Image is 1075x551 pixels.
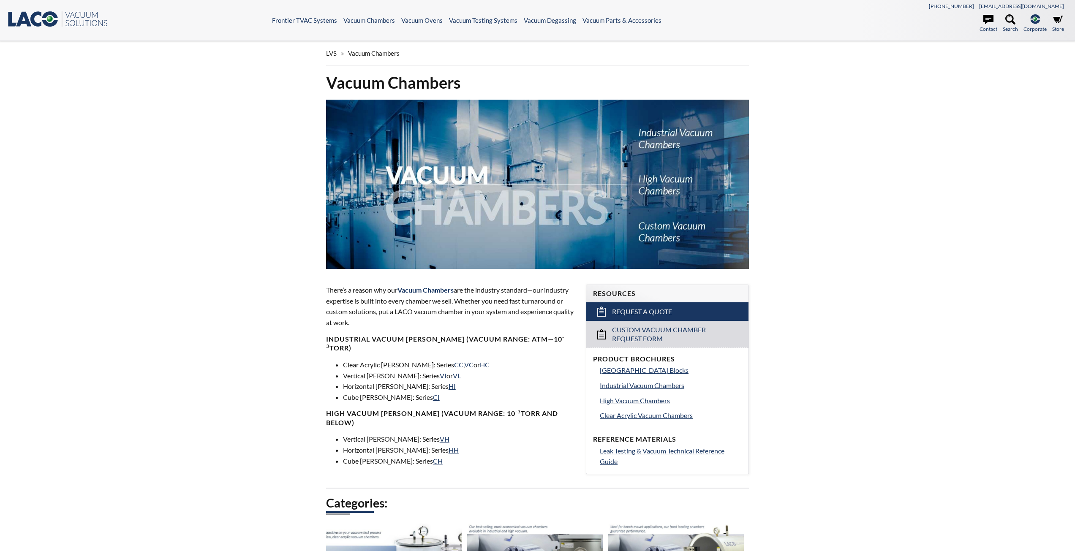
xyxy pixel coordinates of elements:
[593,289,742,298] h4: Resources
[600,395,742,406] a: High Vacuum Chambers
[600,410,742,421] a: Clear Acrylic Vacuum Chambers
[612,326,726,343] span: Custom Vacuum Chamber Request Form
[449,382,456,390] a: HI
[454,361,463,369] a: CC
[600,445,742,467] a: Leak Testing & Vacuum Technical Reference Guide
[326,335,576,353] h4: Industrial Vacuum [PERSON_NAME] (vacuum range: atm—10 Torr)
[343,359,576,370] li: Clear Acrylic [PERSON_NAME]: Series , or
[440,435,449,443] a: VH
[600,381,684,389] span: Industrial Vacuum Chambers
[326,49,337,57] span: LVS
[449,446,459,454] a: HH
[343,445,576,456] li: Horizontal [PERSON_NAME]: Series
[612,307,672,316] span: Request a Quote
[326,409,576,427] h4: High Vacuum [PERSON_NAME] (Vacuum range: 10 Torr and below)
[343,16,395,24] a: Vacuum Chambers
[449,16,517,24] a: Vacuum Testing Systems
[343,456,576,467] li: Cube [PERSON_NAME]: Series
[480,361,490,369] a: HC
[326,285,576,328] p: There’s a reason why our are the industry standard—our industry expertise is built into every cha...
[586,302,748,321] a: Request a Quote
[326,334,564,349] sup: -3
[397,286,454,294] span: Vacuum Chambers
[600,411,693,419] span: Clear Acrylic Vacuum Chambers
[272,16,337,24] a: Frontier TVAC Systems
[343,392,576,403] li: Cube [PERSON_NAME]: Series
[401,16,443,24] a: Vacuum Ovens
[348,49,400,57] span: Vacuum Chambers
[1003,14,1018,33] a: Search
[440,372,446,380] a: VI
[326,41,749,65] div: »
[593,355,742,364] h4: Product Brochures
[343,381,576,392] li: Horizontal [PERSON_NAME]: Series
[929,3,974,9] a: [PHONE_NUMBER]
[600,380,742,391] a: Industrial Vacuum Chambers
[600,447,724,466] span: Leak Testing & Vacuum Technical Reference Guide
[524,16,576,24] a: Vacuum Degassing
[1052,14,1064,33] a: Store
[980,14,997,33] a: Contact
[979,3,1064,9] a: [EMAIL_ADDRESS][DOMAIN_NAME]
[326,495,749,511] h2: Categories:
[593,435,742,444] h4: Reference Materials
[343,370,576,381] li: Vertical [PERSON_NAME]: Series or
[515,408,521,415] sup: -3
[326,100,749,269] img: Vacuum Chambers
[582,16,661,24] a: Vacuum Parts & Accessories
[453,372,461,380] a: VL
[1023,25,1047,33] span: Corporate
[600,365,742,376] a: [GEOGRAPHIC_DATA] Blocks
[586,321,748,347] a: Custom Vacuum Chamber Request Form
[600,366,689,374] span: [GEOGRAPHIC_DATA] Blocks
[600,396,670,404] span: High Vacuum Chambers
[326,72,749,93] h1: Vacuum Chambers
[433,457,443,465] a: CH
[433,393,440,401] a: CI
[343,434,576,445] li: Vertical [PERSON_NAME]: Series
[464,361,474,369] a: VC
